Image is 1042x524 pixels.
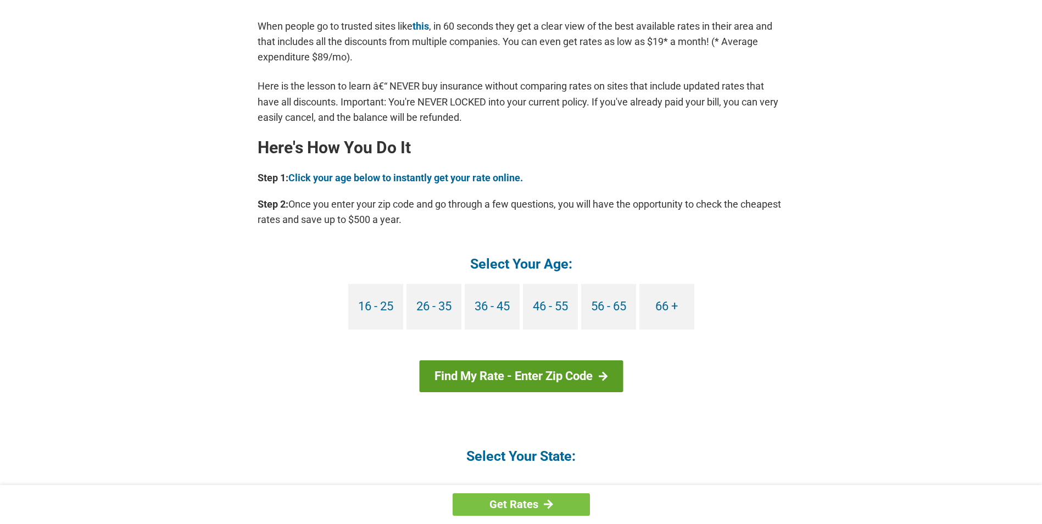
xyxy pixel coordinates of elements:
[258,255,785,273] h4: Select Your Age:
[453,493,590,516] a: Get Rates
[639,284,694,330] a: 66 +
[258,79,785,125] p: Here is the lesson to learn â€“ NEVER buy insurance without comparing rates on sites that include...
[348,284,403,330] a: 16 - 25
[288,172,523,183] a: Click your age below to instantly get your rate online.
[258,197,785,227] p: Once you enter your zip code and go through a few questions, you will have the opportunity to che...
[419,360,623,392] a: Find My Rate - Enter Zip Code
[258,139,785,157] h2: Here's How You Do It
[258,19,785,65] p: When people go to trusted sites like , in 60 seconds they get a clear view of the best available ...
[258,447,785,465] h4: Select Your State:
[258,198,288,210] b: Step 2:
[406,284,461,330] a: 26 - 35
[258,172,288,183] b: Step 1:
[523,284,578,330] a: 46 - 55
[413,20,429,32] a: this
[465,284,520,330] a: 36 - 45
[581,284,636,330] a: 56 - 65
